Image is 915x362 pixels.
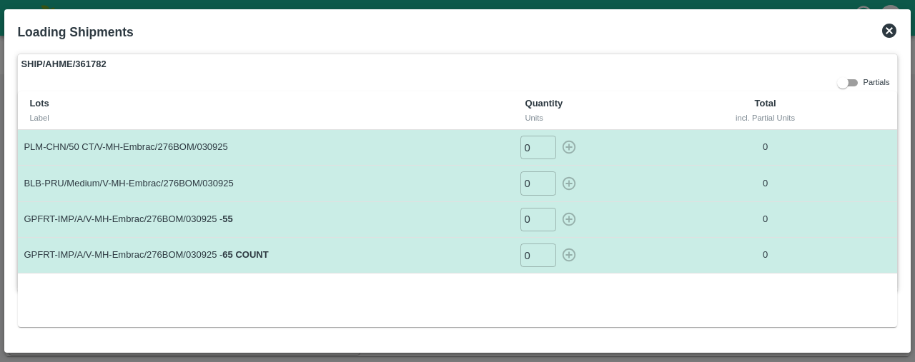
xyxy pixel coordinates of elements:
strong: SHIP/AHME/361782 [21,57,106,71]
p: 0 [694,141,836,154]
td: GPFRT-IMP/A/V-MH-Embrac/276BOM/030925 - [18,237,513,273]
input: 0 [520,208,556,231]
div: incl. Partial Units [700,111,831,124]
input: 0 [520,171,556,195]
p: 0 [694,213,836,226]
strong: 65 COUNT [222,249,268,260]
b: Loading Shipments [17,25,133,39]
div: Label [29,111,502,124]
td: PLM-CHN/50 CT/V-MH-Embrac/276BOM/030925 [18,129,513,165]
p: 0 [694,177,836,191]
p: 0 [694,248,836,262]
strong: 55 [222,213,232,224]
b: Total [754,98,776,109]
div: Units [525,111,677,124]
td: GPFRT-IMP/A/V-MH-Embrac/276BOM/030925 - [18,201,513,237]
b: Lots [29,98,49,109]
td: BLB-PRU/Medium/V-MH-Embrac/276BOM/030925 [18,166,513,201]
b: Quantity [525,98,563,109]
div: Partials [834,74,889,91]
input: 0 [520,136,556,159]
input: 0 [520,243,556,267]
